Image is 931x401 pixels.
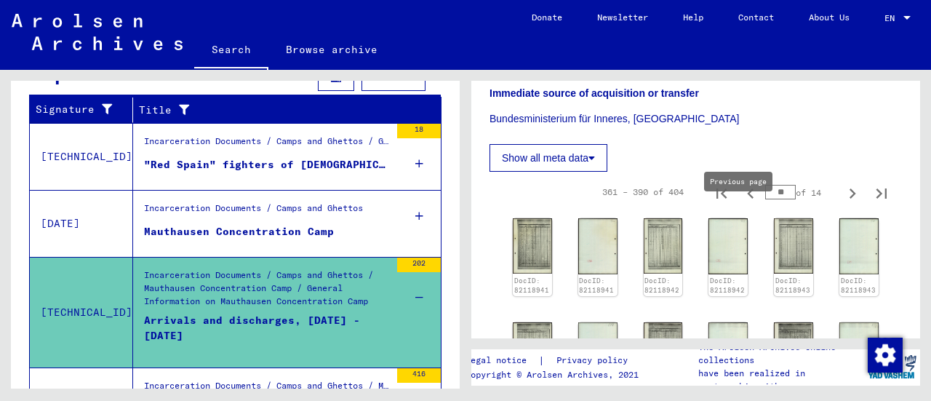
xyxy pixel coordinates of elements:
[144,379,390,400] div: Incarceration Documents / Camps and Ghettos / Mauthausen Concentration Camp / General Information...
[374,71,413,84] span: Filter
[194,32,268,70] a: Search
[865,349,919,385] img: yv_logo.png
[644,277,679,295] a: DocID: 82118942
[578,322,618,378] img: 002.jpg
[775,277,810,295] a: DocID: 82118943
[268,32,395,67] a: Browse archive
[139,98,427,122] div: Title
[838,178,867,207] button: Next page
[490,87,699,99] b: Immediate source of acquisition or transfer
[736,178,765,207] button: Previous page
[12,14,183,50] img: Arolsen_neg.svg
[36,98,136,122] div: Signature
[765,186,838,199] div: of 14
[867,178,896,207] button: Last page
[144,224,334,239] div: Mauthausen Concentration Camp
[579,277,614,295] a: DocID: 82118941
[644,322,683,378] img: 001.jpg
[465,353,645,368] div: |
[514,277,549,295] a: DocID: 82118941
[144,313,390,357] div: Arrivals and discharges, [DATE] - [DATE]
[602,186,684,199] div: 361 – 390 of 404
[513,218,552,274] img: 001.jpg
[465,353,538,368] a: Legal notice
[708,322,748,378] img: 002.jpg
[490,111,902,127] p: Bundesministerium für Inneres, [GEOGRAPHIC_DATA]
[707,178,736,207] button: First page
[465,368,645,381] p: Copyright © Arolsen Archives, 2021
[644,218,683,274] img: 001.jpg
[490,144,607,172] button: Show all meta data
[397,368,441,383] div: 416
[36,102,121,117] div: Signature
[30,257,133,368] td: [TECHNICAL_ID]
[774,218,813,274] img: 001.jpg
[144,135,390,155] div: Incarceration Documents / Camps and Ghettos / General Information / "Reichssicherheitshauptamt" /...
[545,353,645,368] a: Privacy policy
[144,202,363,222] div: Incarceration Documents / Camps and Ghettos
[144,157,390,172] div: "Red Spain" fighters of [DEMOGRAPHIC_DATA] citizenship in [GEOGRAPHIC_DATA] and [GEOGRAPHIC_DATA]...
[774,322,813,378] img: 001.jpg
[139,103,412,118] div: Title
[710,277,745,295] a: DocID: 82118942
[841,277,876,295] a: DocID: 82118943
[513,322,552,378] img: 001.jpg
[868,338,903,373] img: Zustimmung ändern
[698,367,864,393] p: have been realized in partnership with
[839,218,879,274] img: 002.jpg
[708,218,748,274] img: 002.jpg
[698,341,864,367] p: The Arolsen Archives online collections
[578,218,618,274] img: 002.jpg
[839,322,879,378] img: 002.jpg
[144,269,390,319] div: Incarceration Documents / Camps and Ghettos / Mauthausen Concentration Camp / General Information...
[884,12,895,23] mat-select-trigger: EN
